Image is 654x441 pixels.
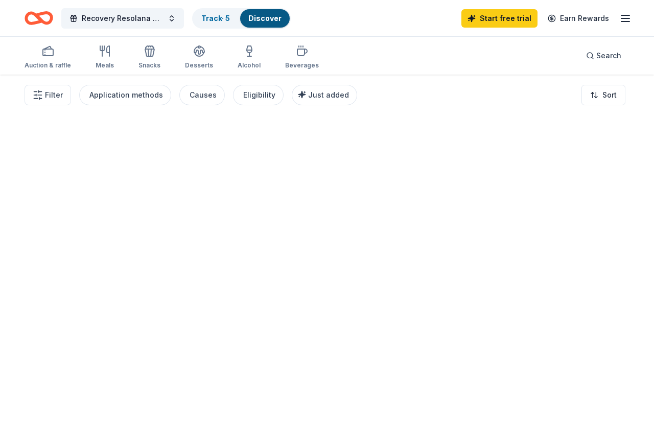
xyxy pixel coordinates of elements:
[292,85,357,105] button: Just added
[96,41,114,75] button: Meals
[238,41,261,75] button: Alcohol
[602,89,617,101] span: Sort
[185,41,213,75] button: Desserts
[190,89,217,101] div: Causes
[138,41,160,75] button: Snacks
[25,61,71,69] div: Auction & raffle
[25,41,71,75] button: Auction & raffle
[581,85,625,105] button: Sort
[201,14,230,22] a: Track· 5
[243,89,275,101] div: Eligibility
[96,61,114,69] div: Meals
[461,9,538,28] a: Start free trial
[25,85,71,105] button: Filter
[138,61,160,69] div: Snacks
[179,85,225,105] button: Causes
[285,41,319,75] button: Beverages
[192,8,291,29] button: Track· 5Discover
[79,85,171,105] button: Application methods
[238,61,261,69] div: Alcohol
[45,89,63,101] span: Filter
[82,12,163,25] span: Recovery Resolana at UNMH ASAP Clinic
[89,89,163,101] div: Application methods
[542,9,615,28] a: Earn Rewards
[61,8,184,29] button: Recovery Resolana at UNMH ASAP Clinic
[233,85,284,105] button: Eligibility
[596,50,621,62] span: Search
[285,61,319,69] div: Beverages
[248,14,282,22] a: Discover
[185,61,213,69] div: Desserts
[578,45,629,66] button: Search
[308,90,349,99] span: Just added
[25,6,53,30] a: Home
